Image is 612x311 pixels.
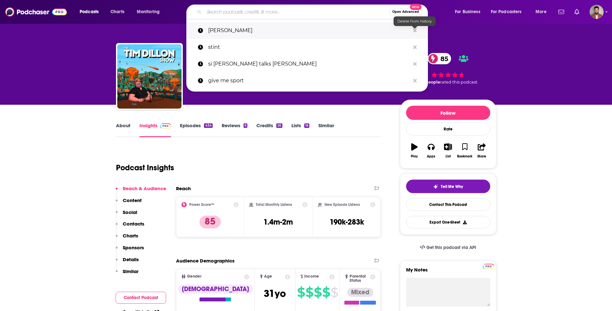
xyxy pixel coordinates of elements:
button: Sponsors [116,244,144,256]
p: give me sport [208,72,410,89]
button: List [439,139,456,162]
span: Income [304,274,319,279]
span: Tell Me Why [441,184,463,189]
a: Pro website [483,263,494,269]
button: Content [116,197,142,209]
img: The Tim Dillon Show [117,44,182,109]
a: About [116,122,130,137]
div: 434 [204,123,212,128]
a: Get this podcast via API [415,240,482,255]
span: 31 yo [264,287,286,300]
div: [DEMOGRAPHIC_DATA] [178,285,253,294]
span: Podcasts [80,7,99,16]
span: New [410,4,421,10]
a: Contact This Podcast [406,198,490,211]
span: $ [306,287,313,298]
p: Content [123,197,142,203]
button: open menu [531,7,554,17]
span: $ [297,287,305,298]
a: Episodes434 [180,122,212,137]
p: Charts [123,233,138,239]
p: si phillips talks chelsea [208,56,410,72]
span: Parental Status [350,274,369,283]
button: Reach & Audience [116,185,166,197]
p: Similar [123,268,138,274]
span: For Business [455,7,480,16]
h2: Power Score™ [189,202,214,207]
span: Age [264,274,272,279]
p: tim dillon [208,22,410,39]
img: tell me why sparkle [433,184,438,189]
div: 26 [276,123,282,128]
p: Reach & Audience [123,185,166,191]
div: Delete from history [394,16,436,26]
div: Play [411,155,418,158]
a: InsightsPodchaser Pro [139,122,171,137]
button: open menu [132,7,168,17]
button: Charts [116,233,138,244]
span: Open Advanced [392,10,419,13]
a: Show notifications dropdown [556,6,567,17]
a: 85 [428,53,451,64]
a: Lists16 [291,122,309,137]
span: rated this podcast [440,80,477,84]
h2: Total Monthly Listens [256,202,292,207]
label: My Notes [406,267,490,278]
button: Similar [116,268,138,280]
div: Mixed [347,288,373,297]
p: Sponsors [123,244,144,251]
p: Details [123,256,139,262]
button: Apps [423,139,439,162]
a: Show notifications dropdown [572,6,582,17]
div: Share [477,155,486,158]
button: Social [116,209,137,221]
p: Contacts [123,221,144,227]
span: $ [331,287,338,298]
button: Open AdvancedNew [389,8,422,16]
button: Details [116,256,139,268]
a: Reviews6 [222,122,247,137]
h1: Podcast Insights [116,163,174,173]
span: For Podcasters [491,7,522,16]
div: 85 18 peoplerated this podcast [400,49,496,89]
h2: Audience Demographics [176,258,235,264]
img: User Profile [590,5,604,19]
span: Get this podcast via API [426,245,476,250]
button: open menu [450,7,488,17]
p: 85 [200,216,221,228]
button: open menu [75,7,107,17]
p: stint [208,39,410,56]
a: Charts [106,7,128,17]
div: Apps [427,155,435,158]
div: Rate [406,122,490,136]
span: 85 [434,53,451,64]
button: Share [473,139,490,162]
button: Follow [406,106,490,120]
a: Credits26 [256,122,282,137]
a: stint [186,39,428,56]
button: Contacts [116,221,144,233]
button: open menu [487,7,531,17]
input: Search podcasts, credits, & more... [204,7,389,17]
a: give me sport [186,72,428,89]
h2: Reach [176,185,191,191]
img: Podchaser - Follow, Share and Rate Podcasts [5,6,67,18]
button: Show profile menu [590,5,604,19]
div: List [446,155,451,158]
p: Social [123,209,137,215]
a: [PERSON_NAME] [186,22,428,39]
a: Similar [318,122,334,137]
button: tell me why sparkleTell Me Why [406,180,490,193]
span: Gender [187,274,201,279]
span: More [536,7,546,16]
span: Monitoring [137,7,160,16]
button: Play [406,139,423,162]
span: Charts [111,7,124,16]
h2: New Episode Listens [324,202,360,207]
span: 18 people [420,80,440,84]
div: 6 [244,123,247,128]
span: Logged in as calmonaghan [590,5,604,19]
img: Podchaser Pro [160,123,171,129]
div: Search podcasts, credits, & more... [192,4,434,19]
